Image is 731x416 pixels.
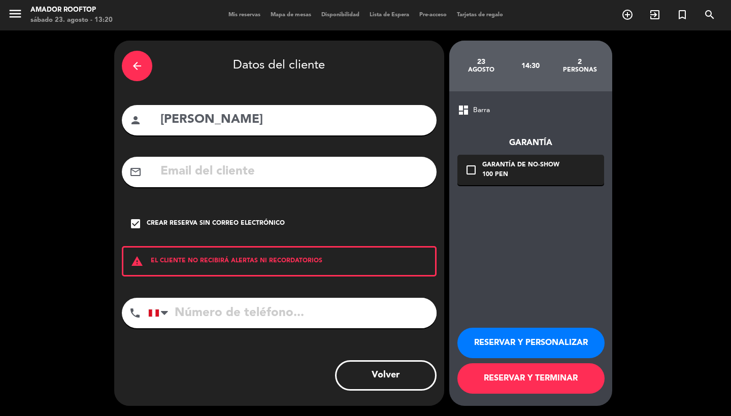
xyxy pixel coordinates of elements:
input: Nombre del cliente [159,110,429,130]
div: 100 PEN [482,170,559,180]
div: EL CLIENTE NO RECIBIRÁ ALERTAS NI RECORDATORIOS [122,246,437,276]
div: Crear reserva sin correo electrónico [147,219,285,229]
span: Barra [473,105,490,116]
span: Disponibilidad [316,12,364,18]
i: person [129,114,142,126]
i: search [704,9,716,21]
i: check_box_outline_blank [465,164,477,176]
div: Garantía [457,136,604,150]
span: Mis reservas [223,12,265,18]
span: Mapa de mesas [265,12,316,18]
span: dashboard [457,104,470,116]
button: Volver [335,360,437,391]
i: turned_in_not [676,9,688,21]
div: Datos del cliente [122,48,437,84]
div: agosto [457,66,506,74]
div: Garantía de no-show [482,160,559,170]
i: check_box [129,218,142,230]
button: RESERVAR Y TERMINAR [457,363,605,394]
i: add_circle_outline [621,9,634,21]
span: Pre-acceso [414,12,452,18]
input: Email del cliente [159,161,429,182]
div: personas [555,66,605,74]
input: Número de teléfono... [148,298,437,328]
i: warning [123,255,151,267]
i: phone [129,307,141,319]
i: menu [8,6,23,21]
i: exit_to_app [649,9,661,21]
button: menu [8,6,23,25]
div: 2 [555,58,605,66]
span: Lista de Espera [364,12,414,18]
div: sábado 23. agosto - 13:20 [30,15,113,25]
div: 14:30 [506,48,555,84]
button: RESERVAR Y PERSONALIZAR [457,328,605,358]
span: Tarjetas de regalo [452,12,508,18]
div: Peru (Perú): +51 [149,298,172,328]
div: Amador Rooftop [30,5,113,15]
div: 23 [457,58,506,66]
i: mail_outline [129,166,142,178]
i: arrow_back [131,60,143,72]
